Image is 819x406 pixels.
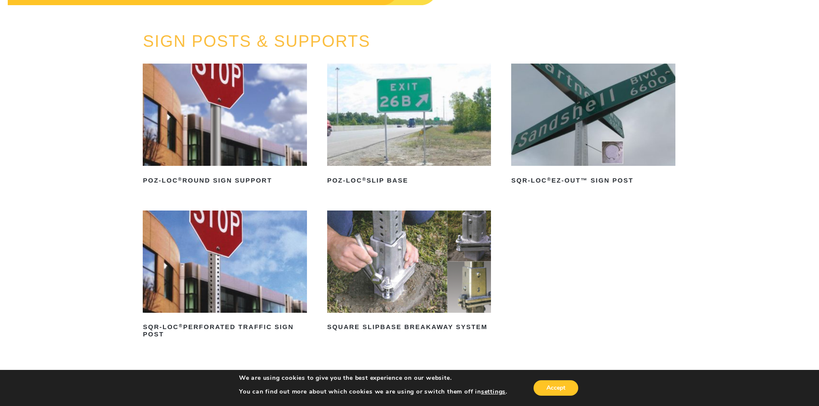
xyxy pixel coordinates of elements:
[143,32,370,50] a: SIGN POSTS & SUPPORTS
[547,177,551,182] sup: ®
[143,64,307,187] a: POZ-LOC®Round Sign Support
[534,380,578,396] button: Accept
[179,323,183,328] sup: ®
[327,321,491,334] h2: Square Slipbase Breakaway System
[143,211,307,341] a: SQR-LOC®Perforated Traffic Sign Post
[511,174,675,187] h2: SQR-LOC EZ-Out™ Sign Post
[239,388,507,396] p: You can find out more about which cookies we are using or switch them off in .
[239,374,507,382] p: We are using cookies to give you the best experience on our website.
[327,211,491,334] a: Square Slipbase Breakaway System
[143,321,307,341] h2: SQR-LOC Perforated Traffic Sign Post
[327,174,491,187] h2: POZ-LOC Slip Base
[143,174,307,187] h2: POZ-LOC Round Sign Support
[178,177,182,182] sup: ®
[511,64,675,187] a: SQR-LOC®EZ-Out™ Sign Post
[362,177,366,182] sup: ®
[481,388,506,396] button: settings
[327,64,491,187] a: POZ-LOC®Slip Base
